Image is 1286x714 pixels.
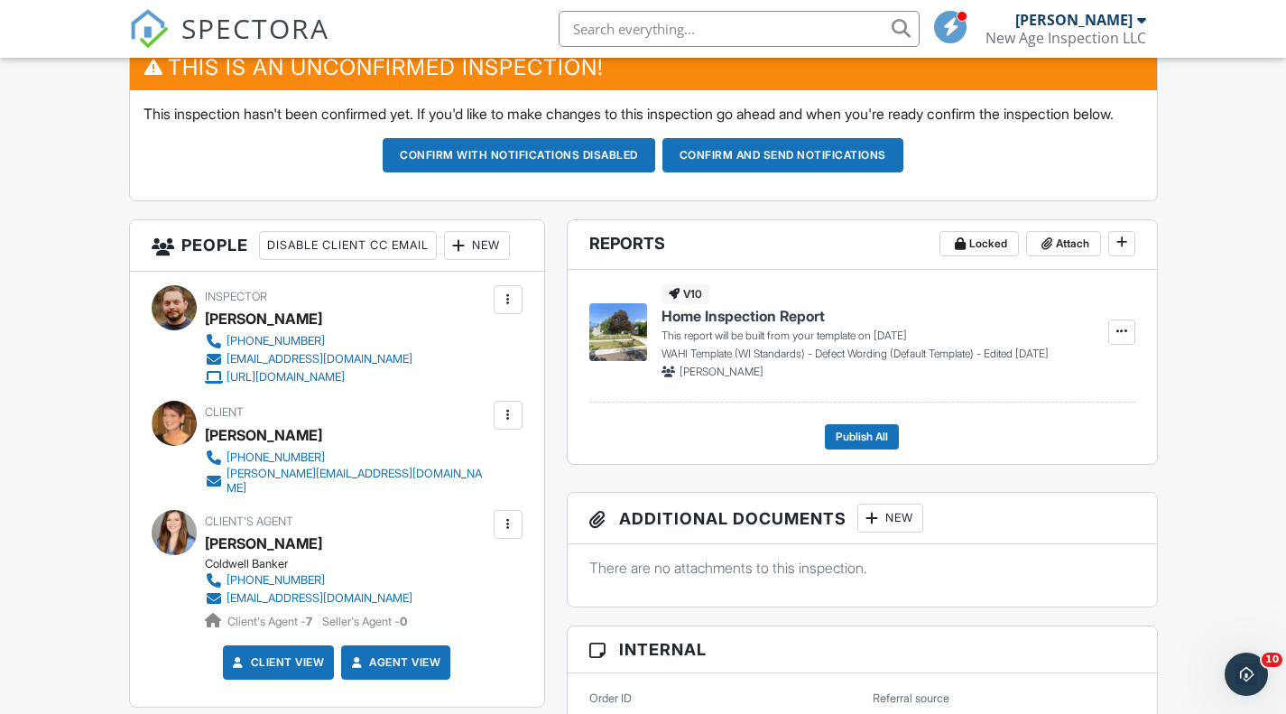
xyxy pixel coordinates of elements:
[205,332,412,350] a: [PHONE_NUMBER]
[227,467,489,496] div: [PERSON_NAME][EMAIL_ADDRESS][DOMAIN_NAME]
[873,691,949,707] label: Referral source
[383,138,655,172] button: Confirm with notifications disabled
[568,493,1157,544] h3: Additional Documents
[227,352,412,366] div: [EMAIL_ADDRESS][DOMAIN_NAME]
[205,405,244,419] span: Client
[227,615,315,628] span: Client's Agent -
[227,450,325,465] div: [PHONE_NUMBER]
[857,504,923,533] div: New
[205,368,412,386] a: [URL][DOMAIN_NAME]
[205,571,412,589] a: [PHONE_NUMBER]
[444,231,510,260] div: New
[559,11,920,47] input: Search everything...
[205,467,489,496] a: [PERSON_NAME][EMAIL_ADDRESS][DOMAIN_NAME]
[568,626,1157,673] h3: Internal
[129,24,329,62] a: SPECTORA
[227,591,412,606] div: [EMAIL_ADDRESS][DOMAIN_NAME]
[589,558,1135,578] p: There are no attachments to this inspection.
[181,9,329,47] span: SPECTORA
[129,9,169,49] img: The Best Home Inspection Software - Spectora
[347,654,440,672] a: Agent View
[205,305,322,332] div: [PERSON_NAME]
[306,615,312,628] strong: 7
[227,370,345,385] div: [URL][DOMAIN_NAME]
[205,530,322,557] a: [PERSON_NAME]
[130,220,544,272] h3: People
[205,589,412,607] a: [EMAIL_ADDRESS][DOMAIN_NAME]
[1015,11,1133,29] div: [PERSON_NAME]
[589,691,632,707] label: Order ID
[227,334,325,348] div: [PHONE_NUMBER]
[130,45,1157,89] h3: This is an Unconfirmed Inspection!
[205,422,322,449] div: [PERSON_NAME]
[1225,653,1268,696] iframe: Intercom live chat
[662,138,903,172] button: Confirm and send notifications
[205,350,412,368] a: [EMAIL_ADDRESS][DOMAIN_NAME]
[205,290,267,303] span: Inspector
[227,573,325,588] div: [PHONE_NUMBER]
[205,515,293,528] span: Client's Agent
[205,449,489,467] a: [PHONE_NUMBER]
[400,615,407,628] strong: 0
[259,231,437,260] div: Disable Client CC Email
[229,654,325,672] a: Client View
[985,29,1146,47] div: New Age Inspection LLC
[1262,653,1282,667] span: 10
[143,104,1143,124] p: This inspection hasn't been confirmed yet. If you'd like to make changes to this inspection go ah...
[322,615,407,628] span: Seller's Agent -
[205,557,427,571] div: Coldwell Banker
